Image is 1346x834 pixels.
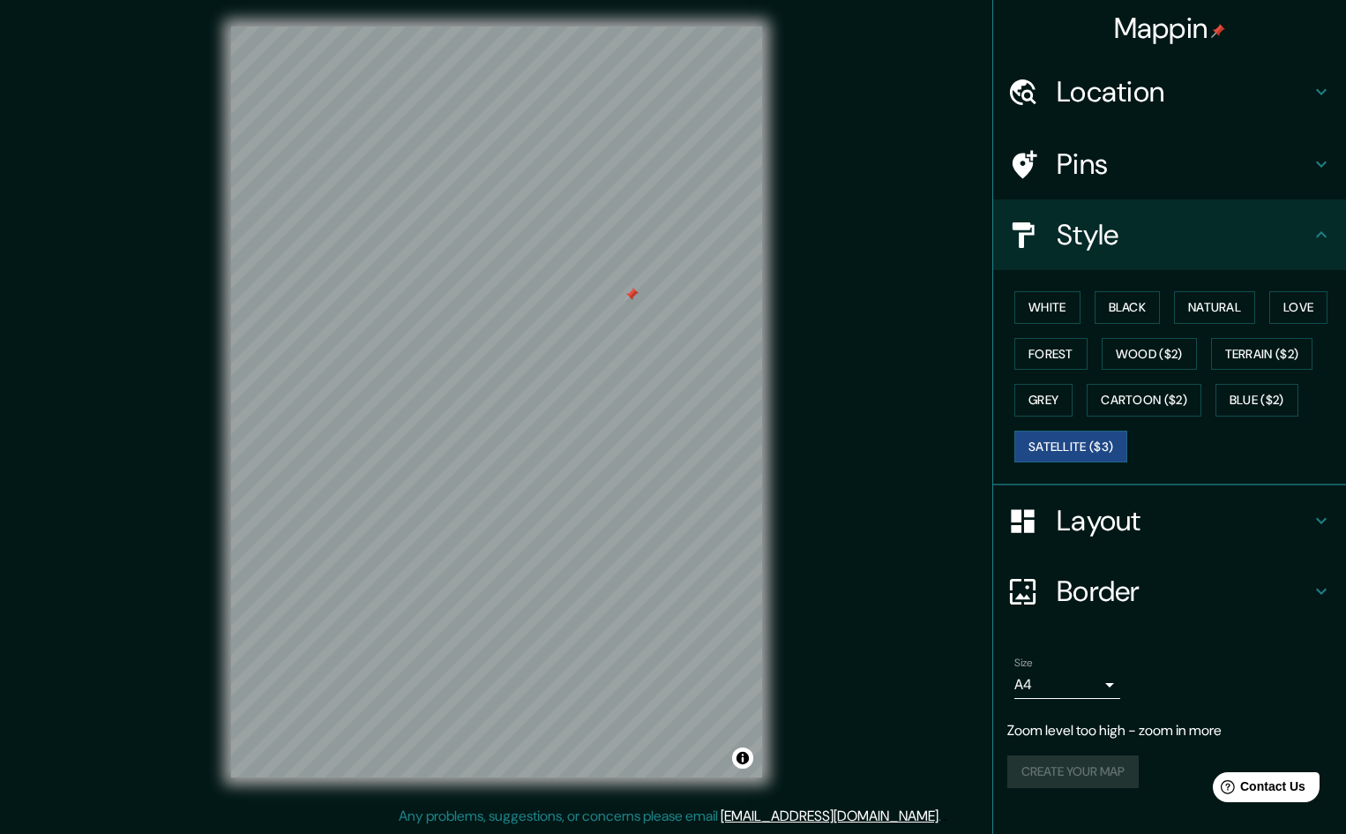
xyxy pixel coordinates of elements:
[941,806,944,827] div: .
[944,806,947,827] div: .
[1211,24,1225,38] img: pin-icon.png
[1057,217,1311,252] h4: Style
[721,807,938,825] a: [EMAIL_ADDRESS][DOMAIN_NAME]
[399,806,941,827] p: Any problems, suggestions, or concerns please email .
[1007,720,1332,741] p: Zoom level too high - zoom in more
[1014,338,1088,371] button: Forest
[1102,338,1197,371] button: Wood ($2)
[1014,431,1127,463] button: Satellite ($3)
[1014,291,1081,324] button: White
[1057,503,1311,538] h4: Layout
[1014,656,1033,671] label: Size
[993,129,1346,199] div: Pins
[1014,671,1120,699] div: A4
[993,56,1346,127] div: Location
[1057,74,1311,109] h4: Location
[1114,11,1226,46] h4: Mappin
[1269,291,1327,324] button: Love
[1211,338,1313,371] button: Terrain ($2)
[993,556,1346,627] div: Border
[1057,574,1311,609] h4: Border
[1095,291,1161,324] button: Black
[1215,384,1298,417] button: Blue ($2)
[231,26,762,778] canvas: Map
[1174,291,1255,324] button: Natural
[1087,384,1201,417] button: Cartoon ($2)
[1189,765,1327,815] iframe: Help widget launcher
[1014,384,1073,417] button: Grey
[1057,147,1311,182] h4: Pins
[732,748,753,769] button: Toggle attribution
[993,485,1346,556] div: Layout
[993,199,1346,270] div: Style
